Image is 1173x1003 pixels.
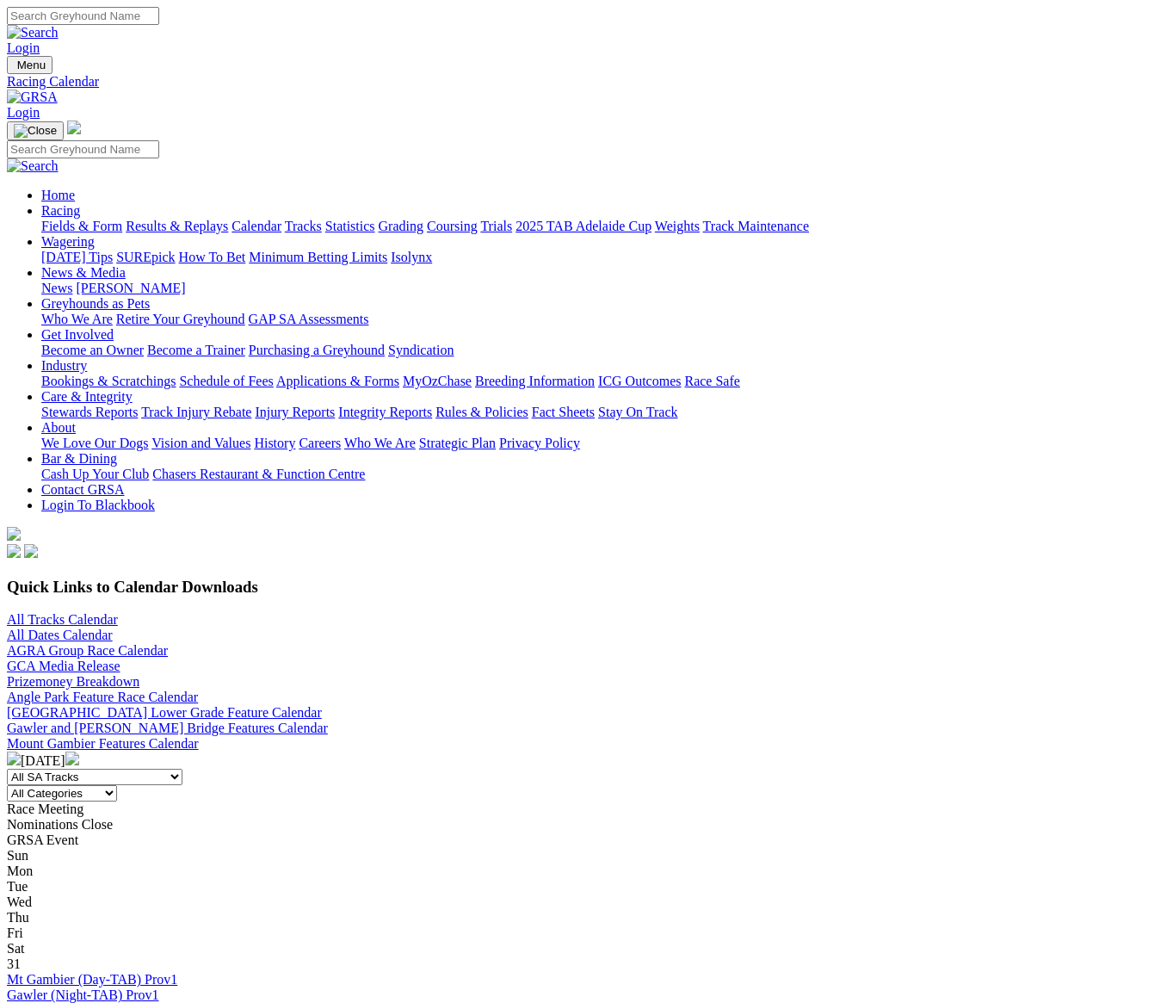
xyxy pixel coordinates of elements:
a: [GEOGRAPHIC_DATA] Lower Grade Feature Calendar [7,705,322,720]
a: Login [7,105,40,120]
a: AGRA Group Race Calendar [7,643,168,658]
a: Who We Are [41,312,113,326]
a: News & Media [41,265,126,280]
a: [DATE] Tips [41,250,113,264]
a: Schedule of Fees [179,374,273,388]
a: Purchasing a Greyhound [249,343,385,357]
button: Toggle navigation [7,56,52,74]
img: chevron-right-pager-white.svg [65,752,79,765]
a: Chasers Restaurant & Function Centre [152,467,365,481]
a: Results & Replays [126,219,228,233]
div: Racing [41,219,1166,234]
a: ICG Outcomes [598,374,681,388]
img: facebook.svg [7,544,21,558]
img: logo-grsa-white.png [67,121,81,134]
a: We Love Our Dogs [41,436,148,450]
a: SUREpick [116,250,175,264]
a: Applications & Forms [276,374,399,388]
a: About [41,420,76,435]
a: Get Involved [41,327,114,342]
a: Calendar [232,219,281,233]
a: GCA Media Release [7,659,120,673]
a: Industry [41,358,87,373]
a: Mount Gambier Features Calendar [7,736,199,751]
a: Become an Owner [41,343,144,357]
a: Careers [299,436,341,450]
a: Privacy Policy [499,436,580,450]
img: logo-grsa-white.png [7,527,21,541]
input: Search [7,7,159,25]
h3: Quick Links to Calendar Downloads [7,578,1166,597]
img: twitter.svg [24,544,38,558]
a: All Tracks Calendar [7,612,118,627]
a: Retire Your Greyhound [116,312,245,326]
div: Get Involved [41,343,1166,358]
a: Become a Trainer [147,343,245,357]
a: Racing Calendar [7,74,1166,90]
div: Greyhounds as Pets [41,312,1166,327]
a: Cash Up Your Club [41,467,149,481]
div: Fri [7,926,1166,941]
a: Login To Blackbook [41,498,155,512]
a: Fact Sheets [532,405,595,419]
a: Strategic Plan [419,436,496,450]
span: Menu [17,59,46,71]
a: Isolynx [391,250,432,264]
a: Breeding Information [475,374,595,388]
a: Gawler and [PERSON_NAME] Bridge Features Calendar [7,721,328,735]
a: History [254,436,295,450]
a: Integrity Reports [338,405,432,419]
a: Minimum Betting Limits [249,250,387,264]
a: Gawler (Night-TAB) Prov1 [7,988,158,1002]
a: Login [7,40,40,55]
div: Sat [7,941,1166,957]
a: Greyhounds as Pets [41,296,150,311]
a: Stay On Track [598,405,677,419]
a: Prizemoney Breakdown [7,674,139,689]
input: Search [7,140,159,158]
a: Statistics [325,219,375,233]
div: Mon [7,864,1166,879]
img: chevron-left-pager-white.svg [7,752,21,765]
a: Race Safe [684,374,739,388]
a: [PERSON_NAME] [76,281,185,295]
a: Fields & Form [41,219,122,233]
div: Care & Integrity [41,405,1166,420]
div: Wed [7,895,1166,910]
img: Search [7,25,59,40]
a: Stewards Reports [41,405,138,419]
a: Track Injury Rebate [141,405,251,419]
a: How To Bet [179,250,246,264]
a: MyOzChase [403,374,472,388]
div: GRSA Event [7,833,1166,848]
img: Close [14,124,57,138]
a: Wagering [41,234,95,249]
a: Bookings & Scratchings [41,374,176,388]
div: News & Media [41,281,1166,296]
div: Sun [7,848,1166,864]
div: [DATE] [7,752,1166,769]
a: Bar & Dining [41,451,117,466]
a: Who We Are [344,436,416,450]
a: Weights [655,219,700,233]
a: Vision and Values [151,436,250,450]
button: Toggle navigation [7,121,64,140]
a: 2025 TAB Adelaide Cup [516,219,651,233]
img: GRSA [7,90,58,105]
a: Angle Park Feature Race Calendar [7,690,198,704]
a: Mt Gambier (Day-TAB) Prov1 [7,972,177,987]
div: Wagering [41,250,1166,265]
div: Tue [7,879,1166,895]
a: Coursing [427,219,478,233]
a: Racing [41,203,80,218]
a: Care & Integrity [41,389,133,404]
a: Contact GRSA [41,482,124,497]
a: Track Maintenance [703,219,809,233]
a: Home [41,188,75,202]
a: Rules & Policies [435,405,528,419]
div: Industry [41,374,1166,389]
a: Syndication [388,343,454,357]
div: Nominations Close [7,817,1166,833]
a: Grading [379,219,423,233]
